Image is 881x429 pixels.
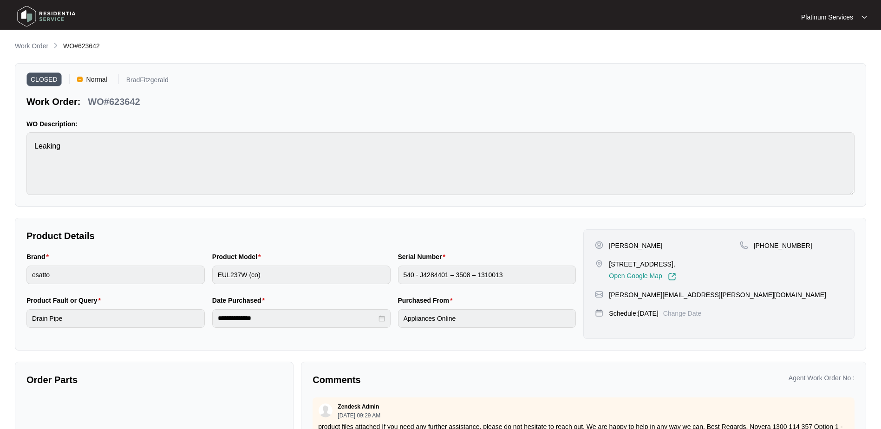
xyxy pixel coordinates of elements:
[595,260,603,268] img: map-pin
[595,309,603,317] img: map-pin
[398,296,457,305] label: Purchased From
[88,95,140,108] p: WO#623642
[319,403,333,417] img: user.svg
[83,72,111,86] span: Normal
[77,77,83,82] img: Vercel Logo
[398,252,449,261] label: Serial Number
[26,309,205,328] input: Product Fault or Query
[789,373,855,383] p: Agent Work Order No :
[398,266,576,284] input: Serial Number
[595,290,603,299] img: map-pin
[338,413,380,418] p: [DATE] 09:29 AM
[26,95,80,108] p: Work Order:
[212,252,265,261] label: Product Model
[126,77,169,86] p: BradFitzgerald
[26,266,205,284] input: Brand
[609,260,676,269] p: [STREET_ADDRESS],
[740,241,748,249] img: map-pin
[212,266,391,284] input: Product Model
[14,2,79,30] img: residentia service logo
[595,241,603,249] img: user-pin
[609,290,826,299] p: [PERSON_NAME][EMAIL_ADDRESS][PERSON_NAME][DOMAIN_NAME]
[609,241,662,250] p: [PERSON_NAME]
[313,373,577,386] p: Comments
[668,273,676,281] img: Link-External
[52,42,59,49] img: chevron-right
[212,296,268,305] label: Date Purchased
[218,313,377,323] input: Date Purchased
[398,309,576,328] input: Purchased From
[26,252,52,261] label: Brand
[26,296,104,305] label: Product Fault or Query
[26,373,282,386] p: Order Parts
[663,309,702,318] p: Change Date
[338,403,379,410] p: Zendesk Admin
[609,309,658,318] p: Schedule: [DATE]
[63,42,100,50] span: WO#623642
[26,229,576,242] p: Product Details
[801,13,853,22] p: Platinum Services
[609,273,676,281] a: Open Google Map
[15,41,48,51] p: Work Order
[26,132,855,195] textarea: Leaking
[754,241,812,250] p: [PHONE_NUMBER]
[26,72,62,86] span: CLOSED
[861,15,867,19] img: dropdown arrow
[26,119,855,129] p: WO Description:
[13,41,50,52] a: Work Order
